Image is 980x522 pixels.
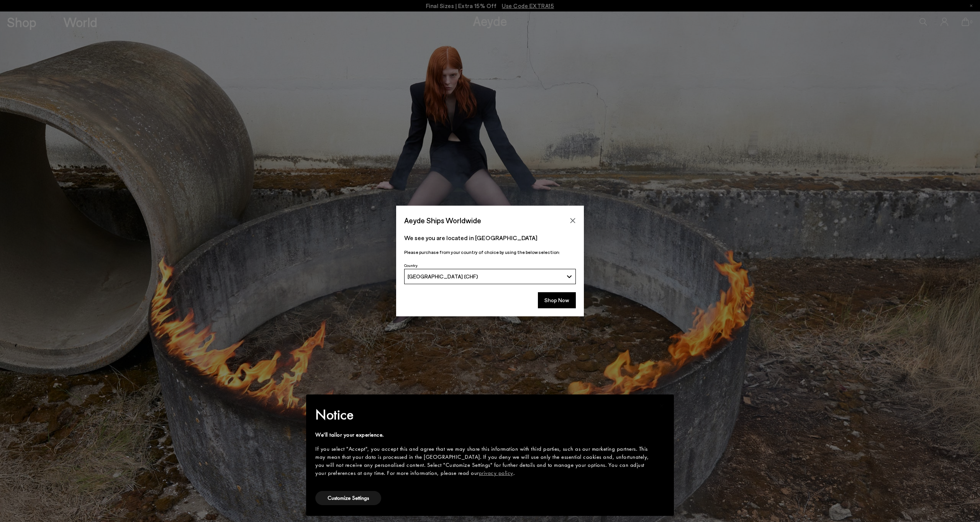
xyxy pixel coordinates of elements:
div: If you select "Accept", you accept this and agree that we may share this information with third p... [315,445,652,477]
span: [GEOGRAPHIC_DATA] (CHF) [408,273,478,280]
button: Close [567,215,578,226]
button: Shop Now [538,292,576,308]
div: We'll tailor your experience. [315,431,652,439]
button: Customize Settings [315,491,381,505]
a: privacy policy [479,469,513,477]
span: × [659,400,664,412]
span: Country [404,263,418,268]
p: Please purchase from your country of choice by using the below selection: [404,249,576,256]
span: Aeyde Ships Worldwide [404,214,481,227]
button: Close this notice [652,397,671,415]
h2: Notice [315,405,652,425]
p: We see you are located in [GEOGRAPHIC_DATA] [404,233,576,242]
